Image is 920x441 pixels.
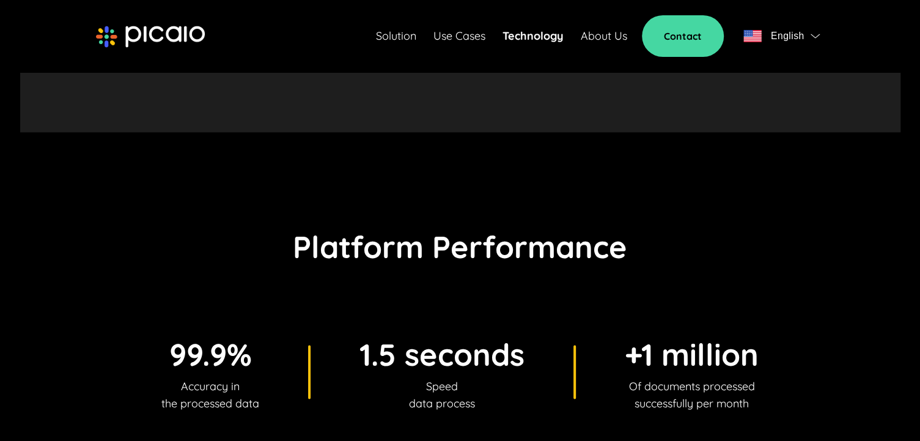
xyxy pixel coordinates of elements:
span: English [771,28,804,45]
img: picaio-logo [96,26,205,48]
button: flagEnglishflag [738,24,825,48]
a: Technology [502,28,564,45]
p: 1.5 seconds [359,332,524,378]
a: About Us [581,28,627,45]
a: Use Cases [433,28,485,45]
p: Speed data process [359,378,524,412]
a: Contact [642,15,724,57]
p: 99.9% [161,332,259,378]
p: Of documents processed successfully per month [625,378,759,412]
p: +1 million [625,332,759,378]
img: flag [811,34,820,39]
a: Solution [376,28,416,45]
p: Platform Performance [293,224,627,270]
img: flag [743,30,762,42]
p: Accuracy in the processed data [161,378,259,412]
